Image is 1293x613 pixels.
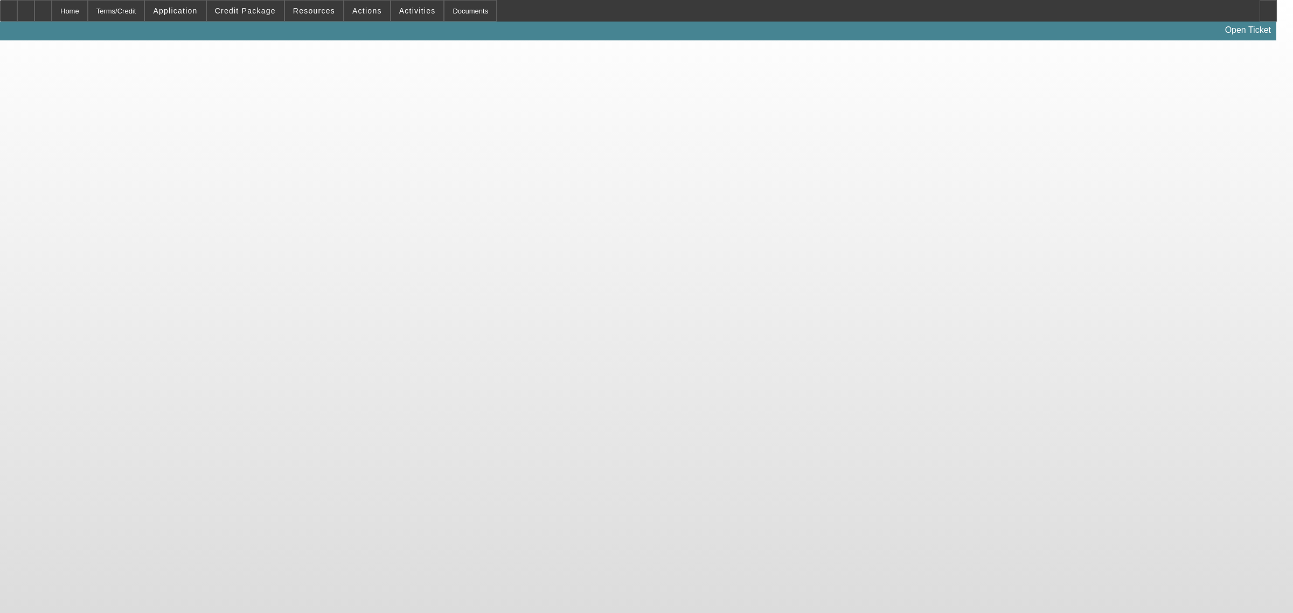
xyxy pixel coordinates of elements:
span: Application [153,6,197,15]
button: Resources [285,1,343,21]
button: Activities [391,1,444,21]
span: Activities [399,6,436,15]
span: Credit Package [215,6,276,15]
span: Resources [293,6,335,15]
button: Application [145,1,205,21]
span: Actions [352,6,382,15]
button: Credit Package [207,1,284,21]
a: Open Ticket [1221,21,1275,39]
button: Actions [344,1,390,21]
